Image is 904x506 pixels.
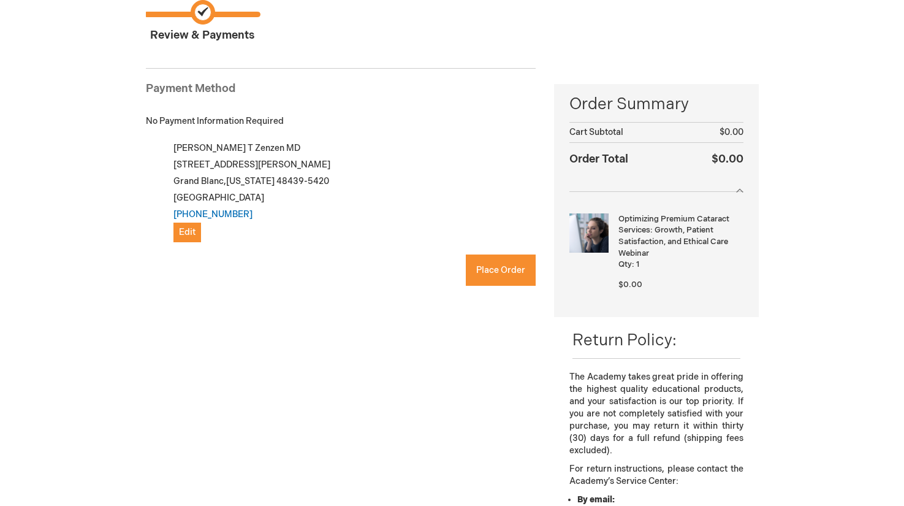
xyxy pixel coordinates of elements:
span: $0.00 [712,153,743,166]
span: Place Order [476,265,525,275]
span: $0.00 [618,280,642,289]
strong: By email: [577,494,615,505]
strong: Optimizing Premium Cataract Services: Growth, Patient Satisfaction, and Ethical Care Webinar [618,213,740,259]
iframe: reCAPTCHA [146,269,332,316]
span: [US_STATE] [226,176,275,186]
th: Cart Subtotal [569,123,685,143]
span: Edit [179,227,196,237]
div: [PERSON_NAME] T Zenzen MD [STREET_ADDRESS][PERSON_NAME] Grand Blanc , 48439-5420 [GEOGRAPHIC_DATA] [159,140,536,242]
span: Qty [618,259,632,269]
button: Place Order [466,255,536,286]
span: 1 [636,259,639,269]
span: No Payment Information Required [146,116,284,126]
span: Order Summary [569,93,743,122]
strong: Order Total [569,150,628,167]
img: Optimizing Premium Cataract Services: Growth, Patient Satisfaction, and Ethical Care Webinar [569,213,609,253]
p: The Academy takes great pride in offering the highest quality educational products, and your sati... [569,371,743,457]
a: [PHONE_NUMBER] [173,209,253,220]
div: Payment Method [146,81,536,103]
span: $0.00 [720,127,743,137]
span: Return Policy: [572,331,677,350]
p: For return instructions, please contact the Academy’s Service Center: [569,463,743,488]
button: Edit [173,223,201,242]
